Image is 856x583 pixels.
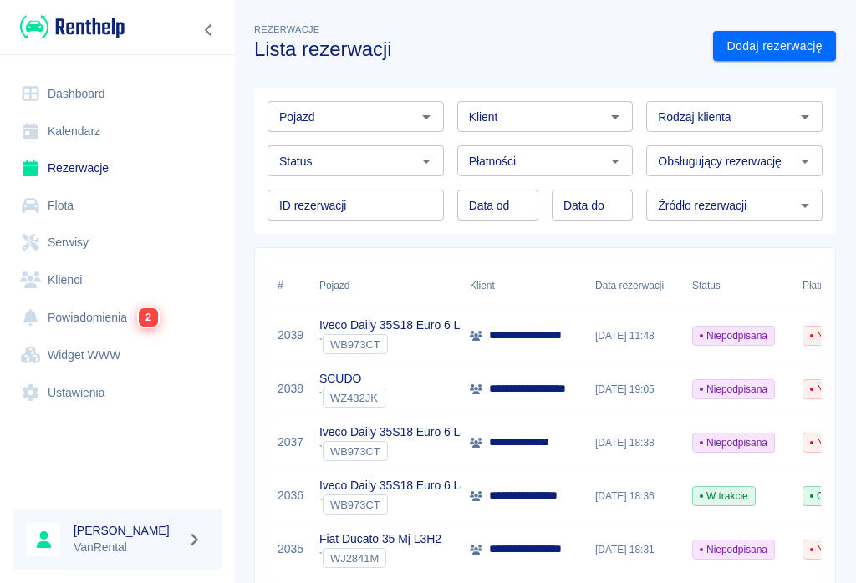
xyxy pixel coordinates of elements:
div: [DATE] 18:38 [587,416,684,469]
span: Niepodpisana [693,328,774,343]
p: Iveco Daily 35S18 Euro 6 L4H3 [319,317,481,334]
a: Dashboard [13,75,222,113]
a: Serwisy [13,224,222,261]
div: Klient [461,262,587,309]
a: Klienci [13,261,222,299]
div: Status [692,262,721,309]
span: 2 [139,308,158,327]
span: Niepodpisana [693,542,774,557]
span: Rezerwacje [254,24,319,34]
p: Fiat Ducato 35 Mj L3H2 [319,530,441,548]
span: Niepodpisana [693,435,774,450]
a: 2039 [278,327,303,344]
div: [DATE] 11:48 [587,309,684,362]
div: Status [684,262,794,309]
div: Pojazd [311,262,461,309]
a: 2038 [278,380,303,398]
span: Niepodpisana [693,382,774,397]
input: DD.MM.YYYY [552,190,633,221]
button: Zwiń nawigację [196,19,222,41]
p: Iveco Daily 35S18 Euro 6 L4H3 [319,477,481,494]
input: DD.MM.YYYY [457,190,538,221]
div: ` [319,388,385,408]
button: Otwórz [415,105,438,129]
div: Pojazd [319,262,349,309]
div: # [278,262,283,309]
a: Renthelp logo [13,13,125,41]
div: [DATE] 19:05 [587,362,684,416]
a: Powiadomienia2 [13,298,222,337]
p: SCUDO [319,370,385,388]
p: VanRental [74,539,181,556]
div: [DATE] 18:31 [587,523,684,576]
div: Klient [470,262,495,309]
a: Kalendarz [13,113,222,150]
a: Dodaj rezerwację [713,31,836,62]
div: ` [319,441,481,461]
button: Otwórz [793,194,817,217]
a: Rezerwacje [13,150,222,187]
a: 2036 [278,487,303,504]
a: Widget WWW [13,337,222,374]
p: Iveco Daily 35S18 Euro 6 L4H3 [319,423,481,441]
div: # [269,262,311,309]
span: WZ432JK [324,392,385,404]
span: WB973CT [324,499,387,511]
div: Data rezerwacji [595,262,664,309]
button: Otwórz [793,150,817,173]
a: Ustawienia [13,374,222,412]
h3: Lista rezerwacji [254,38,700,61]
div: ` [319,548,441,568]
span: WB973CT [324,445,387,458]
button: Otwórz [604,105,627,129]
span: WJ2841M [324,552,385,565]
div: [DATE] 18:36 [587,469,684,523]
div: Data rezerwacji [587,262,684,309]
button: Otwórz [604,150,627,173]
a: 2035 [278,540,303,558]
a: Flota [13,187,222,225]
div: ` [319,494,481,515]
a: 2037 [278,433,303,451]
button: Otwórz [793,105,817,129]
span: W trakcie [693,489,755,504]
img: Renthelp logo [20,13,125,41]
button: Otwórz [415,150,438,173]
div: ` [319,334,481,354]
h6: [PERSON_NAME] [74,522,181,539]
span: WB973CT [324,338,387,351]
